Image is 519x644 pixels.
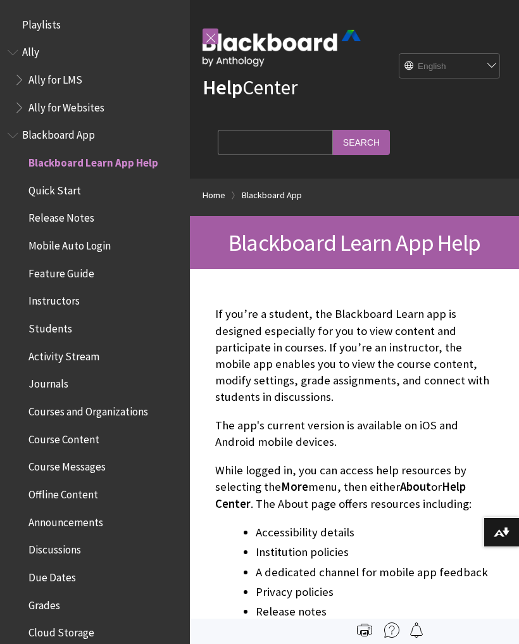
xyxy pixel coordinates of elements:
[281,479,308,494] span: More
[28,457,106,474] span: Course Messages
[400,479,431,494] span: About
[8,42,182,118] nav: Book outline for Anthology Ally Help
[28,622,94,639] span: Cloud Storage
[256,564,494,581] li: A dedicated channel for mobile app feedback
[28,374,68,391] span: Journals
[242,187,302,203] a: Blackboard App
[333,130,390,155] input: Search
[28,263,94,280] span: Feature Guide
[28,429,99,446] span: Course Content
[22,14,61,31] span: Playlists
[203,187,225,203] a: Home
[203,75,242,100] strong: Help
[28,567,76,584] span: Due Dates
[28,318,72,335] span: Students
[215,306,494,405] p: If you’re a student, the Blackboard Learn app is designed especially for you to view content and ...
[203,75,297,100] a: HelpCenter
[28,69,82,86] span: Ally for LMS
[203,30,361,66] img: Blackboard by Anthology
[28,484,98,501] span: Offline Content
[28,97,104,114] span: Ally for Websites
[28,235,111,252] span: Mobile Auto Login
[215,462,494,512] p: While logged in, you can access help resources by selecting the menu, then either or . The About ...
[22,42,39,59] span: Ally
[28,180,81,197] span: Quick Start
[215,417,494,450] p: The app's current version is available on iOS and Android mobile devices.
[228,228,480,257] span: Blackboard Learn App Help
[28,291,80,308] span: Instructors
[28,595,60,612] span: Grades
[28,512,103,529] span: Announcements
[28,401,148,418] span: Courses and Organizations
[256,524,494,541] li: Accessibility details
[409,622,424,638] img: Follow this page
[215,479,466,510] span: Help Center
[8,14,182,35] nav: Book outline for Playlists
[399,54,501,79] select: Site Language Selector
[384,622,399,638] img: More help
[28,208,94,225] span: Release Notes
[256,603,494,621] li: Release notes
[256,583,494,601] li: Privacy policies
[28,539,81,556] span: Discussions
[357,622,372,638] img: Print
[28,152,158,169] span: Blackboard Learn App Help
[28,346,99,363] span: Activity Stream
[22,125,95,142] span: Blackboard App
[256,543,494,561] li: Institution policies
